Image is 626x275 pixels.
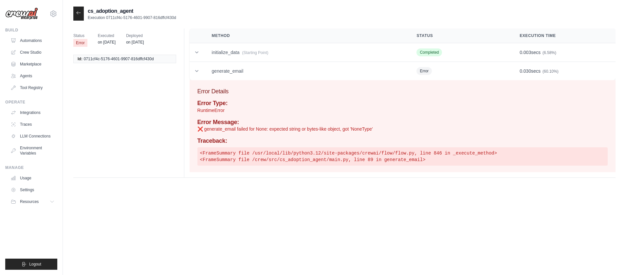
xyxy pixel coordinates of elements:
[197,137,608,145] h4: Traceback:
[73,39,87,47] span: Error
[543,69,559,74] span: (60.10%)
[5,100,57,105] div: Operate
[520,50,531,55] span: 0.003
[197,100,608,107] h4: Error Type:
[8,173,57,183] a: Usage
[204,62,409,81] td: generate_email
[20,199,39,204] span: Resources
[204,28,409,43] th: Method
[416,67,432,75] span: Error
[78,56,83,62] span: Id:
[5,8,38,20] img: Logo
[8,82,57,93] a: Tool Registry
[8,59,57,69] a: Marketplace
[84,56,154,62] span: 0711cf4c-5176-4601-9907-816dffcf430d
[512,28,616,43] th: Execution Time
[8,35,57,46] a: Automations
[88,15,176,20] p: Execution 0711cf4c-5176-4601-9907-816dffcf430d
[5,27,57,33] div: Build
[512,62,616,81] td: secs
[8,143,57,158] a: Environment Variables
[197,147,608,166] pre: <FrameSummary file /usr/local/lib/python3.12/site-packages/crewai/flow/flow.py, line 846 in _exec...
[126,32,144,39] span: Deployed
[98,32,116,39] span: Executed
[8,196,57,207] button: Resources
[8,47,57,58] a: Crew Studio
[520,68,531,74] span: 0.030
[98,40,116,45] time: July 17, 2025 at 16:54 PDT
[242,50,268,55] span: (Starting Point)
[543,50,556,55] span: (6.58%)
[5,165,57,170] div: Manage
[512,43,616,62] td: secs
[5,259,57,270] button: Logout
[204,43,409,62] td: initialize_data
[8,119,57,130] a: Traces
[197,119,608,126] h4: Error Message:
[8,185,57,195] a: Settings
[197,87,608,96] h3: Error Details
[409,28,512,43] th: Status
[8,107,57,118] a: Integrations
[8,71,57,81] a: Agents
[126,40,144,45] time: July 17, 2025 at 16:31 PDT
[416,48,442,56] span: Completed
[73,32,87,39] span: Status
[197,126,608,132] p: ❌ generate_email failed for None: expected string or bytes-like object, got 'NoneType'
[197,107,608,114] p: RuntimeError
[8,131,57,141] a: LLM Connections
[88,7,176,15] h2: cs_adoption_agent
[29,262,41,267] span: Logout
